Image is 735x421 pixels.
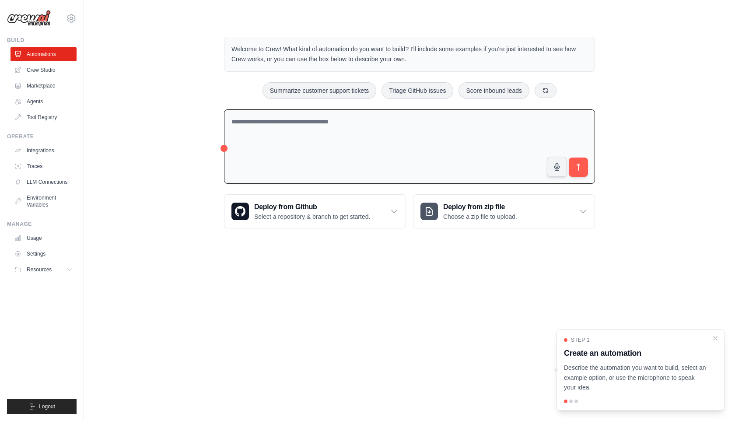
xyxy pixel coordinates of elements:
[10,263,77,277] button: Resources
[39,403,55,410] span: Logout
[10,175,77,189] a: LLM Connections
[27,266,52,273] span: Resources
[712,335,719,342] button: Close walkthrough
[443,202,517,212] h3: Deploy from zip file
[10,63,77,77] a: Crew Studio
[10,110,77,124] a: Tool Registry
[10,231,77,245] a: Usage
[564,347,707,359] h3: Create an automation
[10,247,77,261] a: Settings
[254,202,370,212] h3: Deploy from Github
[10,47,77,61] a: Automations
[7,399,77,414] button: Logout
[10,79,77,93] a: Marketplace
[564,363,707,393] p: Describe the automation you want to build, select an example option, or use the microphone to spe...
[10,95,77,109] a: Agents
[262,82,376,99] button: Summarize customer support tickets
[7,37,77,44] div: Build
[254,212,370,221] p: Select a repository & branch to get started.
[7,10,51,27] img: Logo
[10,191,77,212] a: Environment Variables
[458,82,529,99] button: Score inbound leads
[443,212,517,221] p: Choose a zip file to upload.
[10,159,77,173] a: Traces
[571,337,590,344] span: Step 1
[10,144,77,158] a: Integrations
[7,221,77,228] div: Manage
[381,82,453,99] button: Triage GitHub issues
[7,133,77,140] div: Operate
[231,44,588,64] p: Welcome to Crew! What kind of automation do you want to build? I'll include some examples if you'...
